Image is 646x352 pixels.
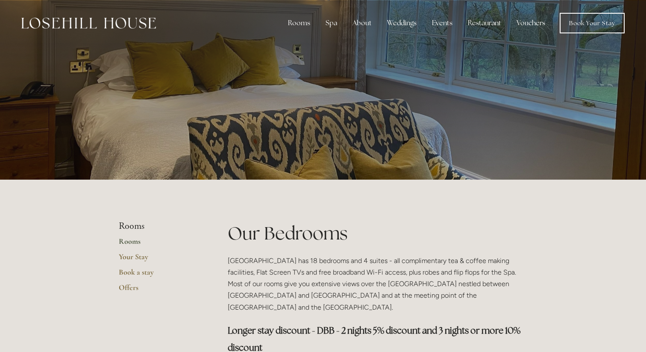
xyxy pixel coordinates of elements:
[228,255,527,313] p: [GEOGRAPHIC_DATA] has 18 bedrooms and 4 suites - all complimentary tea & coffee making facilities...
[119,252,200,267] a: Your Stay
[346,15,379,32] div: About
[461,15,508,32] div: Restaurant
[425,15,459,32] div: Events
[281,15,317,32] div: Rooms
[119,237,200,252] a: Rooms
[510,15,552,32] a: Vouchers
[228,221,527,246] h1: Our Bedrooms
[380,15,423,32] div: Weddings
[560,13,625,33] a: Book Your Stay
[119,221,200,232] li: Rooms
[319,15,344,32] div: Spa
[119,283,200,298] a: Offers
[119,267,200,283] a: Book a stay
[21,18,156,29] img: Losehill House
